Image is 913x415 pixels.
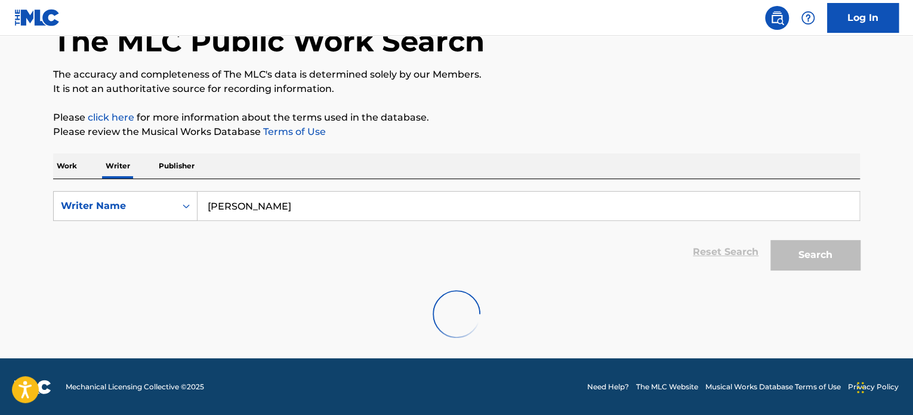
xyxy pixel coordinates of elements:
[53,82,860,96] p: It is not an authoritative source for recording information.
[705,382,841,392] a: Musical Works Database Terms of Use
[53,23,485,59] h1: The MLC Public Work Search
[857,370,864,405] div: Drag
[53,110,860,125] p: Please for more information about the terms used in the database.
[53,125,860,139] p: Please review the Musical Works Database
[827,3,899,33] a: Log In
[848,382,899,392] a: Privacy Policy
[587,382,629,392] a: Need Help?
[53,153,81,179] p: Work
[14,9,60,26] img: MLC Logo
[88,112,134,123] a: click here
[155,153,198,179] p: Publisher
[433,290,480,338] img: preloader
[770,11,784,25] img: search
[53,191,860,276] form: Search Form
[261,126,326,137] a: Terms of Use
[853,358,913,415] iframe: Chat Widget
[796,6,820,30] div: Help
[14,380,51,394] img: logo
[801,11,815,25] img: help
[102,153,134,179] p: Writer
[765,6,789,30] a: Public Search
[53,67,860,82] p: The accuracy and completeness of The MLC's data is determined solely by our Members.
[636,382,698,392] a: The MLC Website
[61,199,168,213] div: Writer Name
[66,382,204,392] span: Mechanical Licensing Collective © 2025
